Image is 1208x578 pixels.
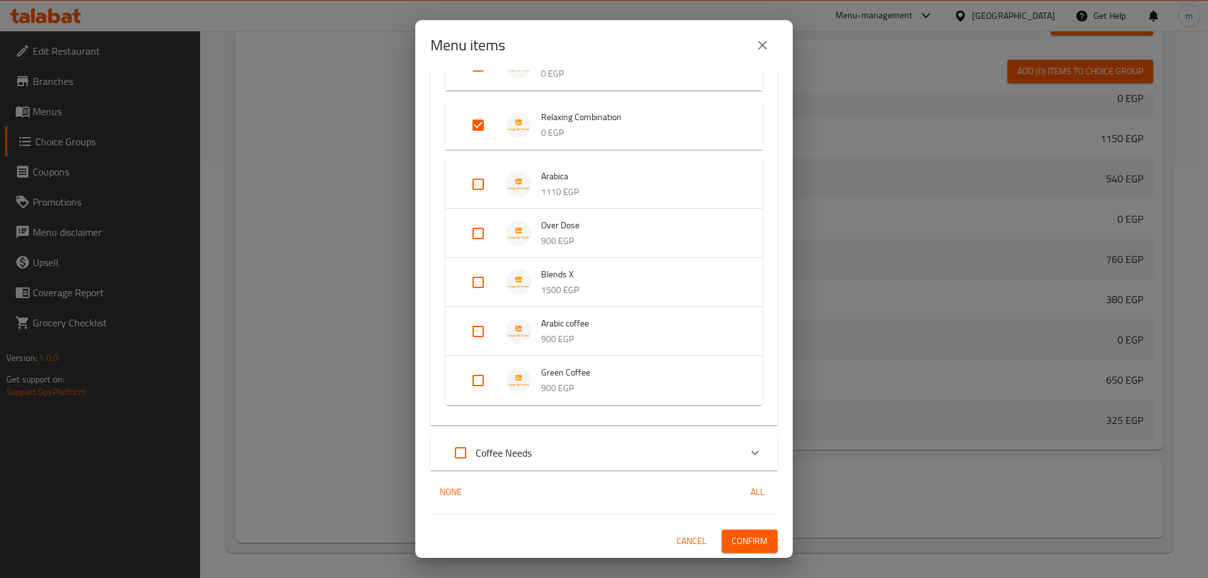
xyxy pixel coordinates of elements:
[445,307,763,356] div: Expand
[445,356,763,405] div: Expand
[541,66,737,82] p: 0 EGP
[506,270,531,295] img: Blends X
[541,218,737,233] span: Over Dose
[506,113,531,138] img: Relaxing Combination
[506,368,531,393] img: Green Coffee
[506,221,531,246] img: Over Dose
[722,530,778,553] button: Confirm
[541,331,737,347] p: 900 EGP
[435,484,466,500] span: None
[506,319,531,344] img: Arabic coffee
[506,172,531,197] img: Arabica
[541,233,737,249] p: 900 EGP
[541,109,737,125] span: Relaxing Combination
[541,169,737,184] span: Arabica
[541,316,737,331] span: Arabic coffee
[742,484,773,500] span: All
[430,35,505,55] h2: Menu items
[541,184,737,200] p: 1110 EGP
[541,365,737,381] span: Green Coffee
[445,101,763,150] div: Expand
[541,381,737,396] p: 900 EGP
[430,481,471,504] button: None
[476,445,532,460] p: Coffee Needs
[541,282,737,298] p: 1500 EGP
[671,530,712,553] button: Cancel
[430,435,778,470] div: Expand
[541,267,737,282] span: Blends X
[541,125,737,141] p: 0 EGP
[737,481,778,504] button: All
[445,209,763,258] div: Expand
[445,258,763,307] div: Expand
[445,160,763,209] div: Expand
[747,30,778,60] button: close
[676,533,707,549] span: Cancel
[732,533,768,549] span: Confirm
